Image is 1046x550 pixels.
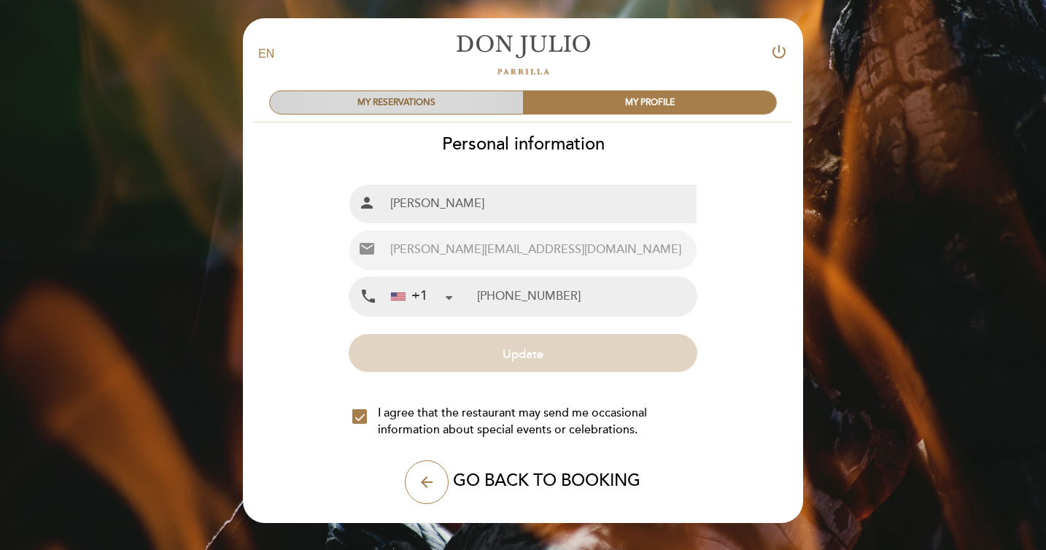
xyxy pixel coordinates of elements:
[242,133,804,155] h2: Personal information
[432,34,614,74] a: [PERSON_NAME]
[453,470,640,491] span: GO BACK TO BOOKING
[477,277,696,316] input: Mobile Phone
[349,334,697,372] button: Update
[360,287,377,306] i: local_phone
[770,43,788,66] button: power_settings_new
[770,43,788,61] i: power_settings_new
[391,287,427,306] div: +1
[358,240,376,257] i: email
[385,278,458,315] div: United States: +1
[270,91,523,114] div: MY RESERVATIONS
[384,231,696,269] input: Email
[384,185,696,223] input: Full name
[378,405,693,438] span: I agree that the restaurant may send me occasional information about special events or celebrations.
[358,194,376,212] i: person
[418,473,435,491] i: arrow_back
[405,460,449,504] button: arrow_back
[523,91,776,114] div: MY PROFILE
